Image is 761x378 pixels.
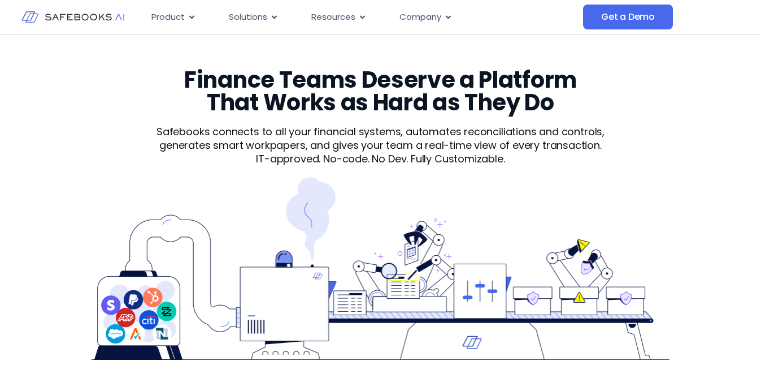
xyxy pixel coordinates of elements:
[162,68,598,114] h3: Finance Teams Deserve a Platform That Works as Hard as They Do
[137,125,624,152] p: Safebooks connects to all your financial systems, automates reconciliations and controls, generat...
[142,6,583,28] nav: Menu
[399,11,441,24] span: Company
[151,11,185,24] span: Product
[137,152,624,166] p: IT-approved. No-code. No Dev. Fully Customizable.
[229,11,267,24] span: Solutions
[92,177,669,359] img: Product 1
[142,6,583,28] div: Menu Toggle
[583,5,673,29] a: Get a Demo
[311,11,355,24] span: Resources
[601,11,655,23] span: Get a Demo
